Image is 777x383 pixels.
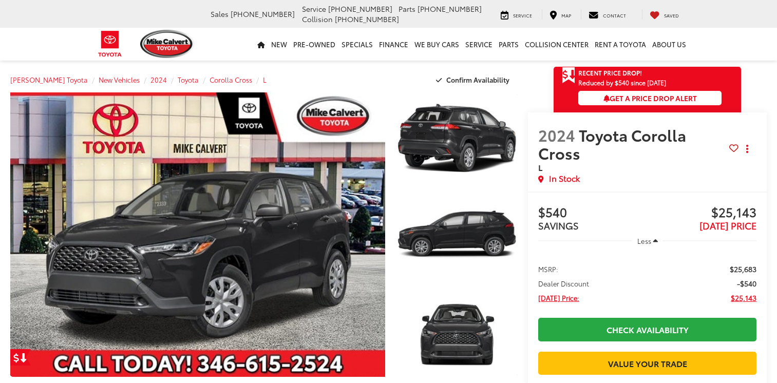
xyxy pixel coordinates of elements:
[462,28,496,61] a: Service
[699,219,756,232] span: [DATE] PRICE
[538,219,579,232] span: SAVINGS
[335,14,399,24] span: [PHONE_NUMBER]
[328,4,392,14] span: [PHONE_NUMBER]
[592,28,649,61] a: Rent a Toyota
[538,264,558,274] span: MSRP:
[395,91,519,184] img: 2024 Toyota Corolla Cross L
[99,75,140,84] a: New Vehicles
[446,75,509,84] span: Confirm Availability
[395,285,519,378] img: 2024 Toyota Corolla Cross L
[178,75,199,84] a: Toyota
[396,92,518,183] a: Expand Photo 1
[562,67,575,84] span: Get Price Drop Alert
[302,14,333,24] span: Collision
[211,9,229,19] span: Sales
[522,28,592,61] a: Collision Center
[411,28,462,61] a: WE BUY CARS
[263,75,267,84] a: L
[396,286,518,377] a: Expand Photo 3
[338,28,376,61] a: Specials
[538,124,575,146] span: 2024
[603,12,626,18] span: Contact
[91,27,129,61] img: Toyota
[738,140,756,158] button: Actions
[254,28,268,61] a: Home
[210,75,252,84] a: Corolla Cross
[493,9,540,20] a: Service
[10,75,88,84] a: [PERSON_NAME] Toyota
[396,189,518,280] a: Expand Photo 2
[290,28,338,61] a: Pre-Owned
[731,293,756,303] span: $25,143
[231,9,295,19] span: [PHONE_NUMBER]
[430,71,518,89] button: Confirm Availability
[376,28,411,61] a: Finance
[538,161,542,173] span: L
[538,318,756,341] a: Check Availability
[513,12,532,18] span: Service
[664,12,679,18] span: Saved
[399,4,415,14] span: Parts
[140,30,195,58] img: Mike Calvert Toyota
[578,68,642,77] span: Recent Price Drop!
[649,28,689,61] a: About Us
[737,278,756,289] span: -$540
[730,264,756,274] span: $25,683
[302,4,326,14] span: Service
[648,205,756,221] span: $25,143
[581,9,634,20] a: Contact
[642,9,687,20] a: My Saved Vehicles
[549,173,580,184] span: In Stock
[10,349,31,366] a: Get Price Drop Alert
[561,12,571,18] span: Map
[538,278,589,289] span: Dealer Discount
[603,93,697,103] span: Get a Price Drop Alert
[10,92,385,377] a: Expand Photo 0
[637,236,651,245] span: Less
[542,9,579,20] a: Map
[150,75,167,84] a: 2024
[418,4,482,14] span: [PHONE_NUMBER]
[538,124,686,164] span: Toyota Corolla Cross
[7,91,389,378] img: 2024 Toyota Corolla Cross L
[538,205,647,221] span: $540
[746,145,748,153] span: dropdown dots
[395,188,519,281] img: 2024 Toyota Corolla Cross L
[632,232,663,250] button: Less
[538,293,579,303] span: [DATE] Price:
[578,79,722,86] span: Reduced by $540 since [DATE]
[496,28,522,61] a: Parts
[538,352,756,375] a: Value Your Trade
[268,28,290,61] a: New
[554,67,741,79] a: Get Price Drop Alert Recent Price Drop!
